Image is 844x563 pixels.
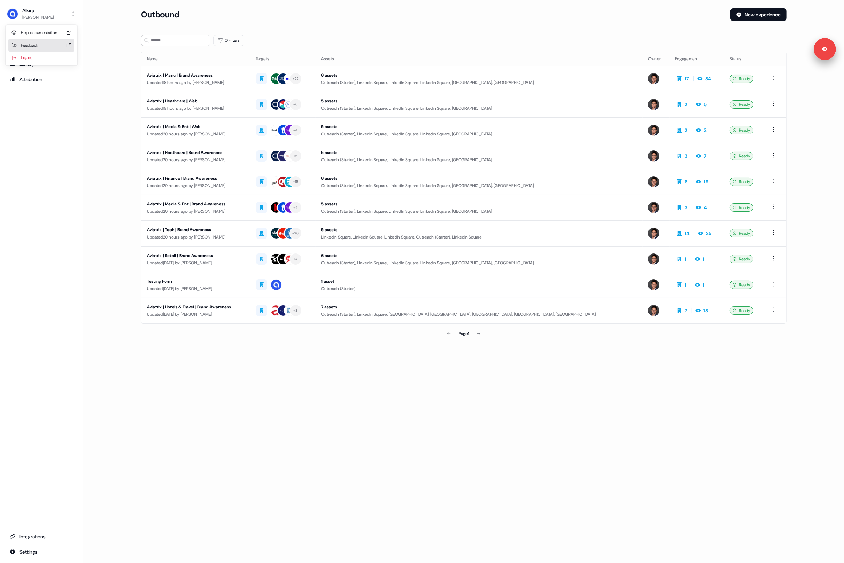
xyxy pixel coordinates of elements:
[6,6,78,22] button: Alkira[PERSON_NAME]
[8,52,74,64] div: Logout
[22,7,54,14] div: Alkira
[6,25,77,65] div: Alkira[PERSON_NAME]
[22,14,54,21] div: [PERSON_NAME]
[8,39,74,52] div: Feedback
[8,26,74,39] div: Help documentation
